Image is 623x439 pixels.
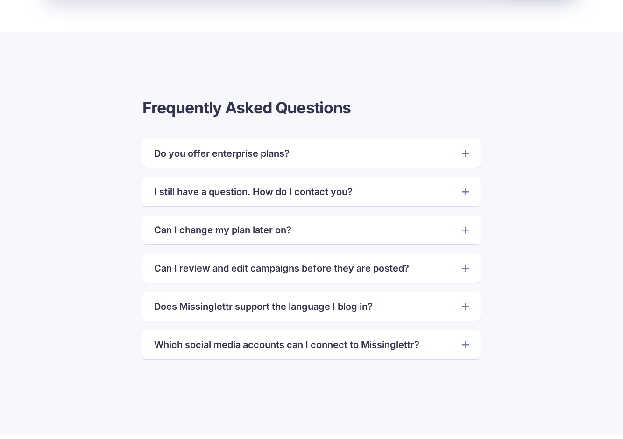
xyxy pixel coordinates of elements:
a: Do you offer enterprise plans? [154,146,468,161]
a: Can I change my plan later on? [154,223,468,237]
a: Does Missinglettr support the language I blog in? [154,299,468,314]
h3: Frequently Asked Questions [142,97,480,118]
a: I still have a question. How do I contact you? [154,184,468,199]
a: Can I review and edit campaigns before they are posted? [154,261,468,276]
a: Which social media accounts can I connect to Missinglettr? [154,337,468,352]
